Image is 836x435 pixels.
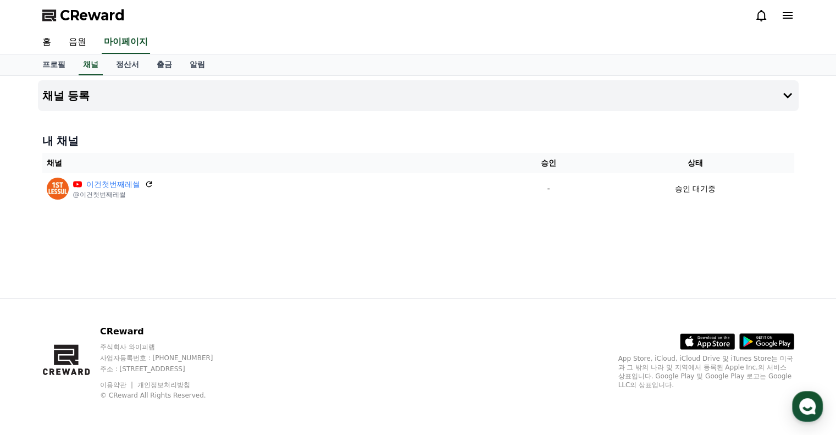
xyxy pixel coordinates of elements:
[38,80,799,111] button: 채널 등록
[170,360,183,369] span: 설정
[596,153,794,173] th: 상태
[42,153,501,173] th: 채널
[675,183,716,195] p: 승인 대기중
[34,31,60,54] a: 홈
[73,190,153,199] p: @이건첫번째레썰
[501,153,597,173] th: 승인
[505,183,593,195] p: -
[42,133,794,148] h4: 내 채널
[60,7,125,24] span: CReward
[42,90,90,102] h4: 채널 등록
[102,31,150,54] a: 마이페이지
[3,344,73,371] a: 홈
[148,54,181,75] a: 출금
[42,7,125,24] a: CReward
[86,179,140,190] a: 이건첫번째레썰
[618,354,794,389] p: App Store, iCloud, iCloud Drive 및 iTunes Store는 미국과 그 밖의 나라 및 지역에서 등록된 Apple Inc.의 서비스 상표입니다. Goo...
[107,54,148,75] a: 정산서
[100,381,135,389] a: 이용약관
[137,381,190,389] a: 개인정보처리방침
[100,343,234,351] p: 주식회사 와이피랩
[73,344,142,371] a: 대화
[60,31,95,54] a: 음원
[100,354,234,362] p: 사업자등록번호 : [PHONE_NUMBER]
[100,365,234,373] p: 주소 : [STREET_ADDRESS]
[100,325,234,338] p: CReward
[142,344,211,371] a: 설정
[34,54,74,75] a: 프로필
[101,361,114,370] span: 대화
[47,178,69,200] img: 이건첫번째레썰
[181,54,214,75] a: 알림
[79,54,103,75] a: 채널
[35,360,41,369] span: 홈
[100,391,234,400] p: © CReward All Rights Reserved.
